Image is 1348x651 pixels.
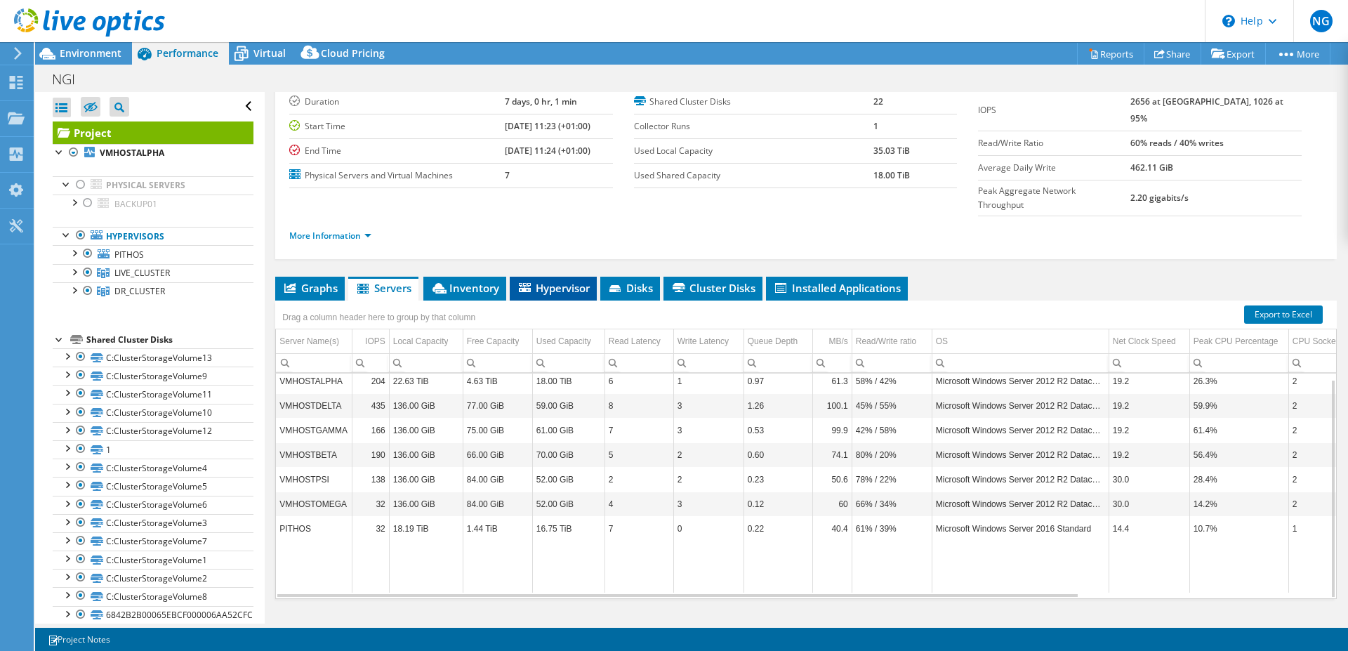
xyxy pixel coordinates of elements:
td: Column Used Capacity, Value 59.00 GiB [532,393,604,418]
b: 2656 at [GEOGRAPHIC_DATA], 1026 at 95% [1130,96,1283,124]
td: Column Server Name(s), Value VMHOSTOMEGA [276,492,352,516]
span: BACKUP01 [114,198,157,210]
td: Column OS, Value Microsoft Windows Server 2012 R2 Datacenter [932,467,1109,492]
label: Read/Write Ratio [978,136,1130,150]
b: 35.03 TiB [873,145,910,157]
b: 7 days, 0 hr, 1 min [505,96,577,107]
td: Column Write Latency, Filter cell [673,353,744,372]
td: Column Read/Write ratio, Value 80% / 20% [852,442,932,467]
b: 1 [873,120,878,132]
span: Hypervisor [517,281,590,295]
td: Column Peak CPU Percentage, Value 28.4% [1189,467,1288,492]
span: Inventory [430,281,499,295]
td: Column IOPS, Value 32 [352,516,389,541]
td: Column Free Capacity, Value 66.00 GiB [463,442,532,467]
td: Column OS, Value Microsoft Windows Server 2012 R2 Datacenter [932,418,1109,442]
div: Write Latency [678,333,729,350]
a: Project [53,121,253,144]
td: Column Peak CPU Percentage, Value 61.4% [1189,418,1288,442]
td: Peak CPU Percentage Column [1189,329,1288,354]
td: Column Write Latency, Value 3 [673,418,744,442]
td: Column IOPS, Value 435 [352,393,389,418]
label: Average Daily Write [978,161,1130,175]
td: Column Used Capacity, Value 70.00 GiB [532,442,604,467]
span: Virtual [253,46,286,60]
td: Column Peak CPU Percentage, Value 59.9% [1189,393,1288,418]
td: Column Queue Depth, Value 1.26 [744,393,812,418]
a: 6842B2B00065EBCF000006AA52CFC1A4-e1350cc3 [53,606,253,637]
td: Column Net Clock Speed, Filter cell [1109,353,1189,372]
b: 462.11 GiB [1130,162,1173,173]
label: Duration [289,95,505,109]
a: C:ClusterStorageVolume2 [53,569,253,587]
td: Column Local Capacity, Value 18.19 TiB [389,516,463,541]
a: VMHOSTALPHA [53,144,253,162]
td: Column OS, Value Microsoft Windows Server 2012 R2 Datacenter [932,442,1109,467]
td: Column Used Capacity, Value 61.00 GiB [532,418,604,442]
td: Column OS, Value Microsoft Windows Server 2012 R2 Datacenter [932,492,1109,516]
td: Column MB/s, Value 40.4 [812,516,852,541]
label: Physical Servers and Virtual Machines [289,169,505,183]
td: Column Server Name(s), Value VMHOSTALPHA [276,369,352,393]
b: VMHOSTALPHA [100,147,164,159]
span: LIVE_CLUSTER [114,267,170,279]
td: Column Server Name(s), Value PITHOS [276,516,352,541]
a: C:ClusterStorageVolume6 [53,496,253,514]
span: Installed Applications [773,281,901,295]
td: Column Used Capacity, Filter cell [532,353,604,372]
div: IOPS [365,333,385,350]
td: Column Server Name(s), Value VMHOSTGAMMA [276,418,352,442]
div: Free Capacity [467,333,520,350]
span: DR_CLUSTER [114,285,165,297]
div: Server Name(s) [279,333,339,350]
svg: \n [1222,15,1235,27]
td: Column Free Capacity, Value 1.44 TiB [463,516,532,541]
a: Physical Servers [53,176,253,195]
td: Column Peak CPU Percentage, Value 26.3% [1189,369,1288,393]
label: Used Shared Capacity [634,169,873,183]
a: DR_CLUSTER [53,282,253,301]
div: Drag a column header here to group by that column [279,308,479,327]
label: Used Local Capacity [634,144,873,158]
td: Column Net Clock Speed, Value 19.2 [1109,442,1189,467]
td: Column MB/s, Value 99.9 [812,418,852,442]
td: Column IOPS, Value 138 [352,467,389,492]
span: Graphs [282,281,338,295]
td: Column Queue Depth, Value 0.22 [744,516,812,541]
td: Column Read/Write ratio, Value 66% / 34% [852,492,932,516]
td: Column MB/s, Value 60 [812,492,852,516]
td: Column Server Name(s), Filter cell [276,353,352,372]
td: Column Queue Depth, Value 0.60 [744,442,812,467]
a: Reports [1077,43,1144,65]
a: Export [1201,43,1266,65]
td: Local Capacity Column [389,329,463,354]
td: Column Read Latency, Value 6 [604,369,673,393]
td: Column Free Capacity, Value 4.63 TiB [463,369,532,393]
td: Column Used Capacity, Value 18.00 TiB [532,369,604,393]
td: Column Net Clock Speed, Value 30.0 [1109,467,1189,492]
a: Export to Excel [1244,305,1323,324]
td: Column OS, Value Microsoft Windows Server 2012 R2 Datacenter [932,369,1109,393]
td: Column Net Clock Speed, Value 30.0 [1109,492,1189,516]
td: Column Read/Write ratio, Value 61% / 39% [852,516,932,541]
b: 7 [505,169,510,181]
div: CPU Sockets [1293,333,1342,350]
a: Share [1144,43,1201,65]
a: C:ClusterStorageVolume3 [53,514,253,532]
span: Environment [60,46,121,60]
td: Used Capacity Column [532,329,604,354]
b: [DATE] 11:24 (+01:00) [505,145,590,157]
td: Column MB/s, Value 74.1 [812,442,852,467]
td: Write Latency Column [673,329,744,354]
b: 22 [873,96,883,107]
a: 1 [53,440,253,459]
td: Column OS, Filter cell [932,353,1109,372]
td: Column Used Capacity, Value 52.00 GiB [532,492,604,516]
a: C:ClusterStorageVolume12 [53,422,253,440]
td: Column Net Clock Speed, Value 19.2 [1109,369,1189,393]
a: C:ClusterStorageVolume11 [53,385,253,403]
td: Column Write Latency, Value 0 [673,516,744,541]
td: Column OS, Value Microsoft Windows Server 2012 R2 Datacenter [932,393,1109,418]
div: OS [936,333,948,350]
td: IOPS Column [352,329,389,354]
